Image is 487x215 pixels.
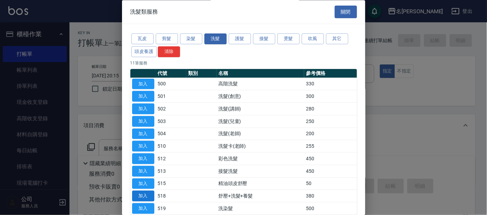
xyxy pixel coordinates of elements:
td: 舒壓+洗髮+養髮 [217,190,304,202]
button: 接髮 [253,34,275,45]
td: 300 [304,90,357,103]
button: 加入 [132,91,154,102]
td: 接髮洗髮 [217,165,304,178]
td: 504 [156,128,186,140]
td: 500 [156,78,186,91]
button: 清除 [158,46,180,57]
button: 瓦皮 [131,34,154,45]
th: 參考價格 [304,69,357,78]
button: 加入 [132,154,154,164]
td: 450 [304,165,357,178]
th: 代號 [156,69,186,78]
td: 518 [156,190,186,202]
td: 精油頭皮舒壓 [217,178,304,190]
td: 519 [156,202,186,215]
button: 剪髮 [156,34,178,45]
td: 200 [304,128,357,140]
th: 名稱 [217,69,304,78]
td: 503 [156,115,186,128]
button: 吹風 [302,34,324,45]
td: 洗髮(講師) [217,103,304,115]
button: 加入 [132,129,154,139]
td: 501 [156,90,186,103]
td: 255 [304,140,357,153]
td: 500 [304,202,357,215]
button: 加入 [132,104,154,115]
td: 510 [156,140,186,153]
td: 513 [156,165,186,178]
td: 洗染髮 [217,202,304,215]
td: 洗髮卡(老師) [217,140,304,153]
td: 380 [304,190,357,202]
button: 護髮 [229,34,251,45]
td: 50 [304,178,357,190]
td: 洗髮(創意) [217,90,304,103]
td: 洗髮(兒童) [217,115,304,128]
td: 512 [156,153,186,165]
button: 燙髮 [277,34,300,45]
button: 加入 [132,141,154,152]
th: 類別 [186,69,217,78]
button: 關閉 [335,6,357,18]
td: 515 [156,178,186,190]
td: 250 [304,115,357,128]
button: 加入 [132,116,154,127]
p: 11 筆服務 [130,60,357,66]
button: 加入 [132,166,154,177]
td: 洗髮(老師) [217,128,304,140]
button: 加入 [132,191,154,202]
button: 洗髮 [204,34,227,45]
td: 330 [304,78,357,91]
td: 高階洗髮 [217,78,304,91]
td: 502 [156,103,186,115]
button: 頭皮養護 [131,46,157,57]
td: 280 [304,103,357,115]
td: 彩色洗髮 [217,153,304,165]
span: 洗髮類服務 [130,8,158,15]
button: 加入 [132,79,154,90]
button: 加入 [132,178,154,189]
button: 其它 [326,34,348,45]
button: 加入 [132,204,154,214]
td: 450 [304,153,357,165]
button: 染髮 [180,34,202,45]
